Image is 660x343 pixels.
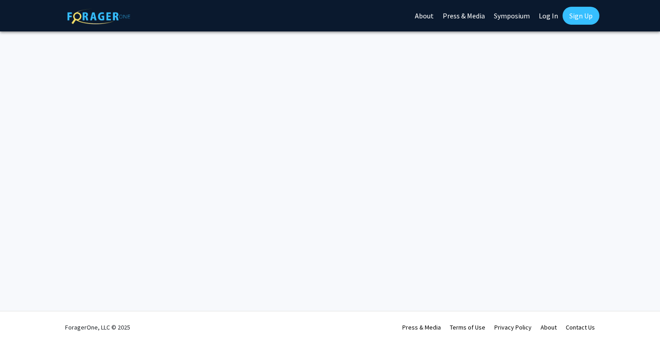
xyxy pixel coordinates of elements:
div: ForagerOne, LLC © 2025 [65,312,130,343]
a: Privacy Policy [494,323,532,331]
a: Press & Media [402,323,441,331]
a: Contact Us [566,323,595,331]
a: Terms of Use [450,323,485,331]
a: About [541,323,557,331]
a: Sign Up [563,7,599,25]
img: ForagerOne Logo [67,9,130,24]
